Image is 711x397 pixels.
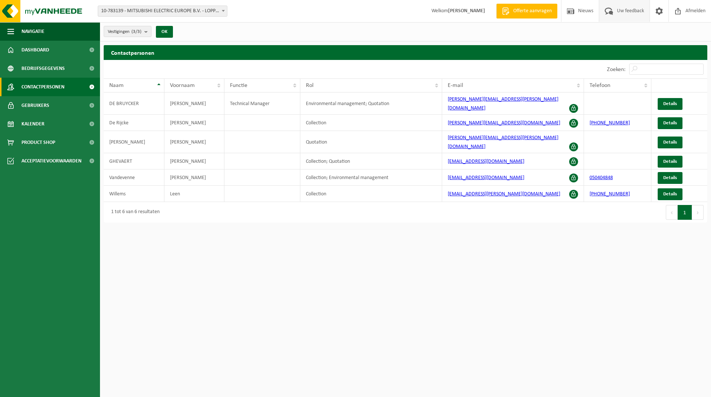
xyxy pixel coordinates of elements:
td: GHEVAERT [104,153,164,169]
span: Contactpersonen [21,78,64,96]
span: Details [663,175,677,180]
td: Collection [300,186,442,202]
button: Previous [666,205,678,220]
a: 050404848 [590,175,613,181]
td: DE BRUYCKER [104,92,164,115]
span: Naam [109,83,124,88]
span: Dashboard [21,41,49,59]
a: Details [658,188,682,200]
button: Vestigingen(3/3) [104,26,151,37]
span: Gebruikers [21,96,49,115]
span: Details [663,101,677,106]
span: Navigatie [21,22,44,41]
a: Details [658,98,682,110]
button: OK [156,26,173,38]
span: Details [663,140,677,145]
td: [PERSON_NAME] [164,92,224,115]
a: Details [658,117,682,129]
strong: [PERSON_NAME] [448,8,485,14]
span: Acceptatievoorwaarden [21,152,81,170]
span: Vestigingen [108,26,141,37]
td: [PERSON_NAME] [104,131,164,153]
a: [PHONE_NUMBER] [590,191,630,197]
td: Willems [104,186,164,202]
a: Details [658,156,682,168]
span: Offerte aanvragen [511,7,554,15]
span: Rol [306,83,314,88]
td: Vandevenne [104,169,164,186]
span: Telefoon [590,83,610,88]
td: Quotation [300,131,442,153]
span: 10-783139 - MITSUBISHI ELECTRIC EUROPE B.V. - LOPPEM [98,6,227,17]
span: 10-783139 - MITSUBISHI ELECTRIC EUROPE B.V. - LOPPEM [98,6,227,16]
span: Voornaam [170,83,195,88]
a: Details [658,172,682,184]
a: [PHONE_NUMBER] [590,120,630,126]
div: 1 tot 6 van 6 resultaten [107,206,160,219]
td: Collection; Environmental management [300,169,442,186]
span: Functie [230,83,247,88]
span: Details [663,192,677,196]
td: De Rijcke [104,115,164,131]
h2: Contactpersonen [104,45,707,60]
td: Leen [164,186,224,202]
td: Technical Manager [224,92,301,115]
label: Zoeken: [607,67,625,73]
td: [PERSON_NAME] [164,153,224,169]
span: Product Shop [21,133,55,152]
button: Next [692,205,704,220]
a: [PERSON_NAME][EMAIL_ADDRESS][PERSON_NAME][DOMAIN_NAME] [448,135,558,149]
button: 1 [678,205,692,220]
td: [PERSON_NAME] [164,169,224,186]
a: Offerte aanvragen [496,4,557,18]
td: [PERSON_NAME] [164,115,224,131]
a: [EMAIL_ADDRESS][DOMAIN_NAME] [448,175,524,181]
a: Details [658,137,682,148]
span: Details [663,159,677,164]
a: [PERSON_NAME][EMAIL_ADDRESS][PERSON_NAME][DOMAIN_NAME] [448,97,558,111]
td: Collection [300,115,442,131]
span: Details [663,121,677,125]
td: [PERSON_NAME] [164,131,224,153]
a: [EMAIL_ADDRESS][DOMAIN_NAME] [448,159,524,164]
span: Kalender [21,115,44,133]
span: E-mail [448,83,463,88]
a: [PERSON_NAME][EMAIL_ADDRESS][DOMAIN_NAME] [448,120,560,126]
count: (3/3) [131,29,141,34]
td: Environmental management; Quotation [300,92,442,115]
td: Collection; Quotation [300,153,442,169]
span: Bedrijfsgegevens [21,59,65,78]
a: [EMAIL_ADDRESS][PERSON_NAME][DOMAIN_NAME] [448,191,560,197]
